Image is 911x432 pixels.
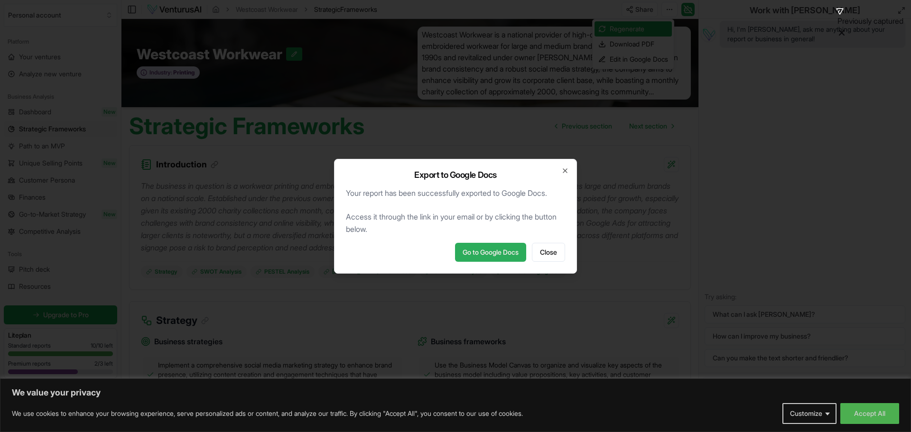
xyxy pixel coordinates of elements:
[455,243,526,262] a: Go to Google Docs
[532,243,565,262] button: Close
[346,211,565,235] p: Access it through the link in your email or by clicking the button below.
[540,248,557,257] span: Close
[346,187,565,199] p: Your report has been successfully exported to Google Docs.
[414,171,497,179] h2: Export to Google Docs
